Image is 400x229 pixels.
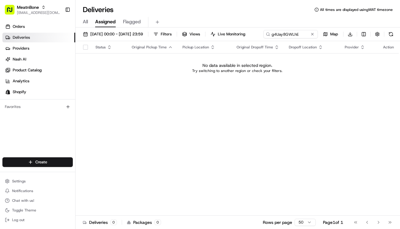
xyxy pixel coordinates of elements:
[387,30,395,38] button: Refresh
[17,4,39,10] button: MeatnBone
[330,31,338,37] span: Map
[5,90,10,94] img: Shopify logo
[2,196,73,205] button: Chat with us!
[263,30,318,38] input: Type to search
[2,157,73,167] button: Create
[289,45,317,50] span: Dropoff Location
[83,5,114,15] h1: Deliveries
[12,188,33,193] span: Notifications
[263,219,292,225] p: Rows per page
[2,216,73,224] button: Log out
[202,62,272,68] p: No data available in selected region.
[83,18,88,25] span: All
[13,57,26,62] span: Nash AI
[13,35,30,40] span: Deliveries
[179,30,203,38] button: Views
[208,30,248,38] button: Live Monitoring
[2,206,73,214] button: Toggle Theme
[2,33,75,42] a: Deliveries
[2,2,63,17] button: MeatnBone[EMAIL_ADDRESS][DOMAIN_NAME]
[95,45,106,50] span: Status
[320,7,393,12] span: All times are displayed using WAT timezone
[320,30,341,38] button: Map
[2,177,73,185] button: Settings
[127,219,161,225] div: Packages
[189,31,200,37] span: Views
[13,24,25,29] span: Orders
[2,44,75,53] a: Providers
[192,68,282,73] p: Try switching to another region or check your filters.
[12,198,34,203] span: Chat with us!
[154,220,161,225] div: 0
[345,45,359,50] span: Provider
[13,89,26,95] span: Shopify
[80,30,146,38] button: [DATE] 00:00 - [DATE] 23:59
[2,54,75,64] a: Nash AI
[123,18,141,25] span: Flagged
[2,22,75,31] a: Orders
[13,46,29,51] span: Providers
[12,179,26,184] span: Settings
[323,219,343,225] div: Page 1 of 1
[2,102,73,112] div: Favorites
[218,31,245,37] span: Live Monitoring
[161,31,172,37] span: Filters
[383,45,394,50] div: Action
[2,87,75,97] a: Shopify
[2,187,73,195] button: Notifications
[151,30,174,38] button: Filters
[132,45,167,50] span: Original Pickup Time
[12,218,24,222] span: Log out
[83,219,117,225] div: Deliveries
[110,220,117,225] div: 0
[2,65,75,75] a: Product Catalog
[95,18,116,25] span: Assigned
[237,45,273,50] span: Original Dropoff Time
[182,45,209,50] span: Pickup Location
[12,208,36,213] span: Toggle Theme
[35,159,47,165] span: Create
[90,31,143,37] span: [DATE] 00:00 - [DATE] 23:59
[17,10,60,15] button: [EMAIL_ADDRESS][DOMAIN_NAME]
[13,78,29,84] span: Analytics
[2,76,75,86] a: Analytics
[13,67,42,73] span: Product Catalog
